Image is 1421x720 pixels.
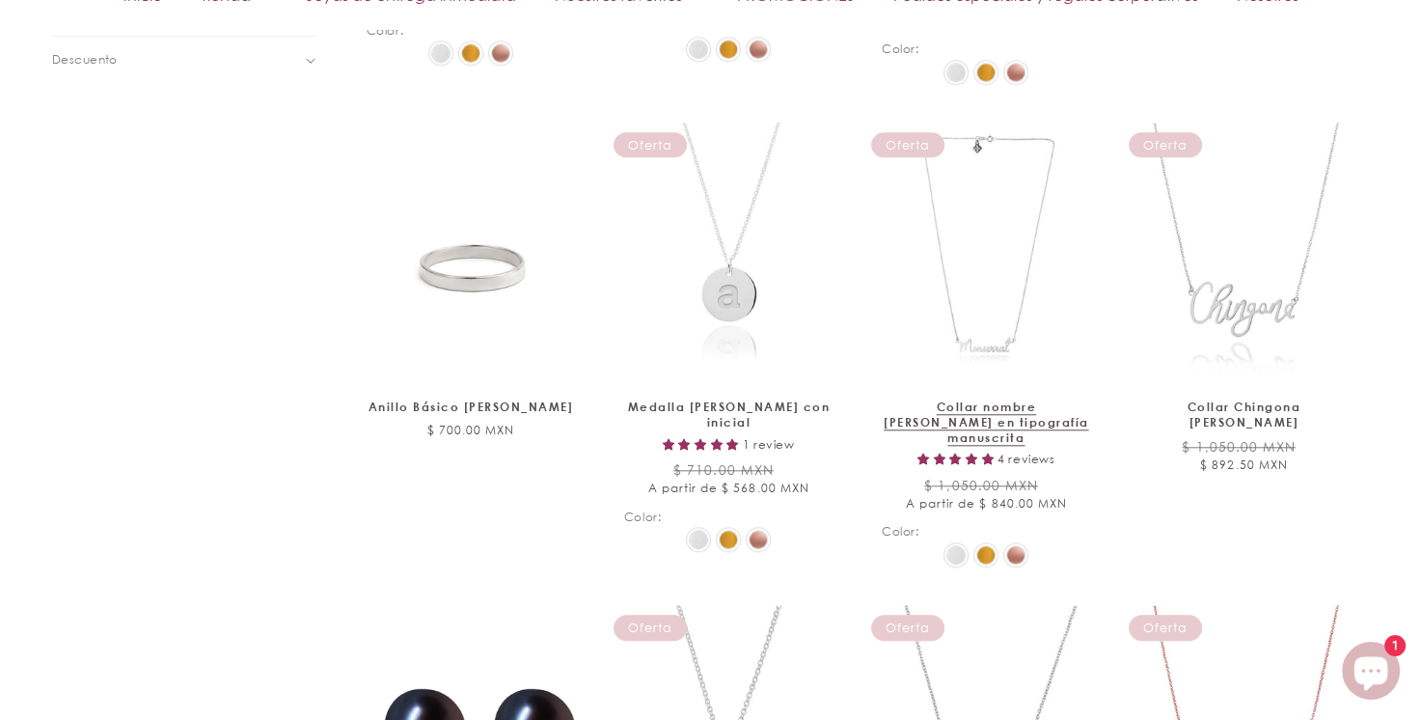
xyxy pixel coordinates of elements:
[624,400,833,429] a: Medalla [PERSON_NAME] con inicial
[52,37,315,84] summary: Descuento (0 seleccionado)
[1139,400,1349,429] a: Collar Chingona [PERSON_NAME]
[52,51,118,69] span: Descuento
[882,400,1091,445] a: Collar nombre [PERSON_NAME] en tipografía manuscrita
[1336,642,1406,705] inbox-online-store-chat: Chat de la tienda online Shopify
[367,400,576,415] a: Anillo Básico [PERSON_NAME]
